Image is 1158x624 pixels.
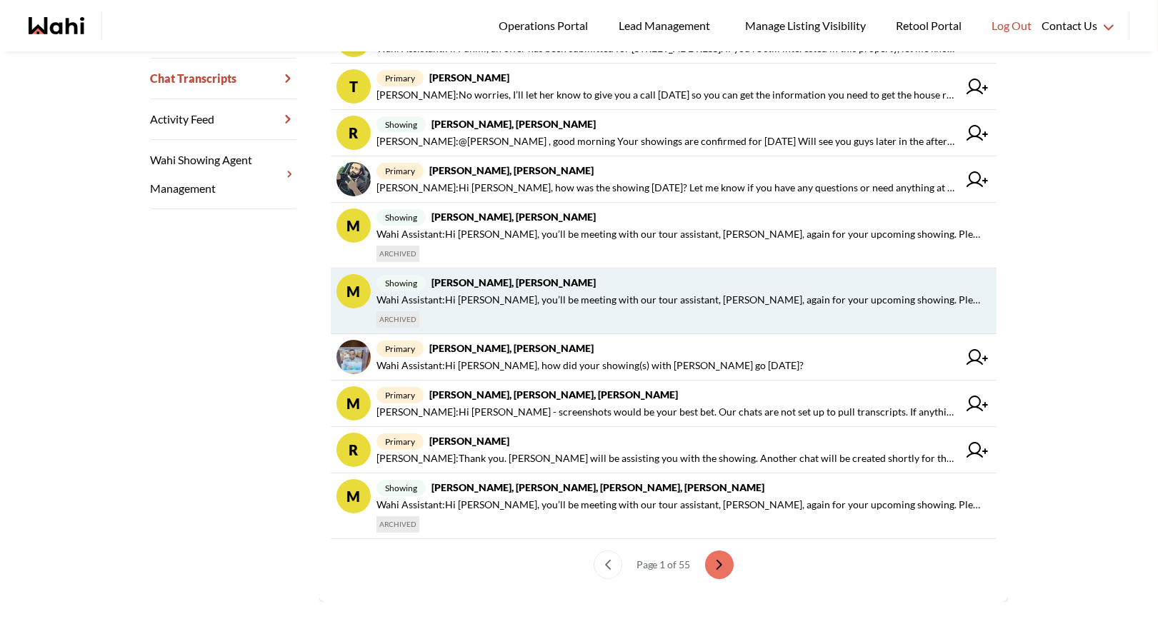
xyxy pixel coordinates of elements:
[376,516,419,533] span: ARCHIVED
[331,110,997,156] a: Rshowing[PERSON_NAME], [PERSON_NAME][PERSON_NAME]:@[PERSON_NAME] , good morning Your showings are...
[376,387,424,403] span: primary
[431,211,596,223] strong: [PERSON_NAME], [PERSON_NAME]
[331,427,997,473] a: Rprimary[PERSON_NAME][PERSON_NAME]:Thank you. [PERSON_NAME] will be assisting you with the showin...
[431,118,596,130] strong: [PERSON_NAME], [PERSON_NAME]
[376,133,958,150] span: [PERSON_NAME] : @[PERSON_NAME] , good morning Your showings are confirmed for [DATE] Will see you...
[376,226,985,243] span: Wahi Assistant : Hi [PERSON_NAME], you’ll be meeting with our tour assistant, [PERSON_NAME], agai...
[29,17,84,34] a: Wahi homepage
[376,179,958,196] span: [PERSON_NAME] : Hi [PERSON_NAME], how was the showing [DATE]? Let me know if you have any questio...
[619,16,715,35] span: Lead Management
[376,341,424,357] span: primary
[376,480,426,496] span: showing
[336,433,371,467] div: R
[331,64,997,110] a: Tprimary[PERSON_NAME][PERSON_NAME]:No worries, I’ll let her know to give you a call [DATE] so you...
[431,481,764,493] strong: [PERSON_NAME], [PERSON_NAME], [PERSON_NAME], [PERSON_NAME]
[376,496,985,513] span: Wahi Assistant : Hi [PERSON_NAME], you’ll be meeting with our tour assistant, [PERSON_NAME], agai...
[151,59,296,99] a: Chat Transcripts
[151,99,296,140] a: Activity Feed
[331,268,997,334] a: Mshowing[PERSON_NAME], [PERSON_NAME]Wahi Assistant:Hi [PERSON_NAME], you’ll be meeting with our t...
[376,70,424,86] span: primary
[336,274,371,308] div: M
[331,473,997,539] a: Mshowing[PERSON_NAME], [PERSON_NAME], [PERSON_NAME], [PERSON_NAME]Wahi Assistant:Hi [PERSON_NAME]...
[151,140,296,209] a: Wahi Showing Agent Management
[705,550,734,579] button: next page
[376,403,958,421] span: [PERSON_NAME] : Hi [PERSON_NAME] - screenshots would be your best bet. Our chats are not set up t...
[376,311,419,328] span: ARCHIVED
[376,275,426,291] span: showing
[376,86,958,104] span: [PERSON_NAME] : No worries, I’ll let her know to give you a call [DATE] so you can get the inform...
[331,334,997,381] a: primary[PERSON_NAME], [PERSON_NAME]Wahi Assistant:Hi [PERSON_NAME], how did your showing(s) with ...
[336,69,371,104] div: T
[376,450,958,467] span: [PERSON_NAME] : Thank you. [PERSON_NAME] will be assisting you with the showing. Another chat wil...
[376,209,426,226] span: showing
[429,342,594,354] strong: [PERSON_NAME], [PERSON_NAME]
[896,16,966,35] span: Retool Portal
[429,164,594,176] strong: [PERSON_NAME], [PERSON_NAME]
[376,291,985,308] span: Wahi Assistant : Hi [PERSON_NAME], you’ll be meeting with our tour assistant, [PERSON_NAME], agai...
[376,116,426,133] span: showing
[376,163,424,179] span: primary
[331,203,997,268] a: Mshowing[PERSON_NAME], [PERSON_NAME]Wahi Assistant:Hi [PERSON_NAME], you’ll be meeting with our t...
[336,340,371,374] img: chat avatar
[336,116,371,150] div: R
[741,16,870,35] span: Manage Listing Visibility
[336,208,371,243] div: M
[336,162,371,196] img: chat avatar
[429,71,509,84] strong: [PERSON_NAME]
[499,16,593,35] span: Operations Portal
[429,388,678,401] strong: [PERSON_NAME], [PERSON_NAME], [PERSON_NAME]
[331,539,997,590] nav: conversations pagination
[336,386,371,421] div: M
[992,16,1032,35] span: Log Out
[594,550,622,579] button: previous page
[336,479,371,513] div: M
[631,550,697,579] div: Page 1 of 55
[431,276,596,288] strong: [PERSON_NAME], [PERSON_NAME]
[376,357,804,374] span: Wahi Assistant : Hi [PERSON_NAME], how did your showing(s) with [PERSON_NAME] go [DATE]?
[331,381,997,427] a: Mprimary[PERSON_NAME], [PERSON_NAME], [PERSON_NAME][PERSON_NAME]:Hi [PERSON_NAME] - screenshots w...
[376,246,419,262] span: ARCHIVED
[376,433,424,450] span: primary
[429,435,509,447] strong: [PERSON_NAME]
[331,156,997,203] a: primary[PERSON_NAME], [PERSON_NAME][PERSON_NAME]:Hi [PERSON_NAME], how was the showing [DATE]? Le...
